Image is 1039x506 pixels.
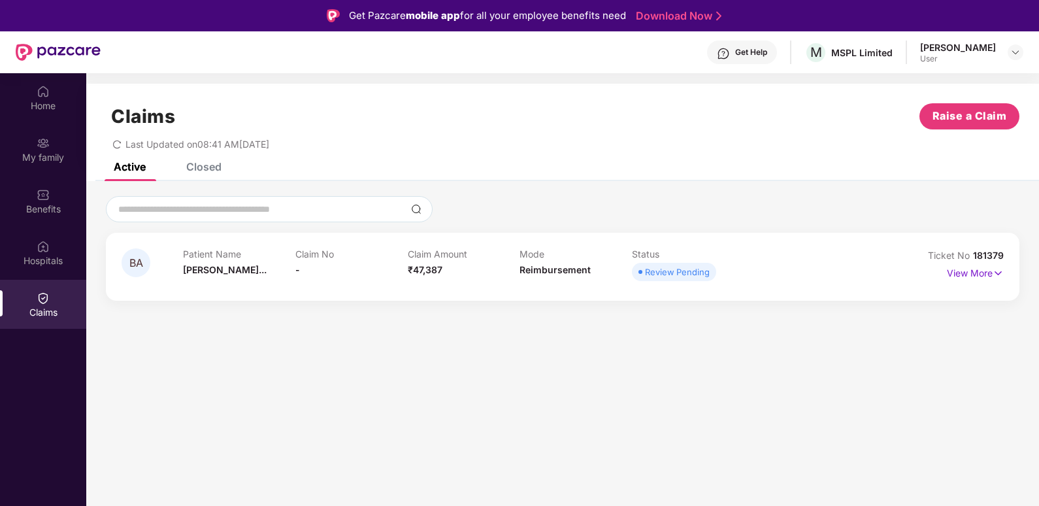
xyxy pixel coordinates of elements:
[519,248,632,260] p: Mode
[37,188,50,201] img: svg+xml;base64,PHN2ZyBpZD0iQmVuZWZpdHMiIHhtbG5zPSJodHRwOi8vd3d3LnczLm9yZy8yMDAwL3N2ZyIgd2lkdGg9Ij...
[183,248,295,260] p: Patient Name
[519,264,591,275] span: Reimbursement
[112,139,122,150] span: redo
[186,160,222,173] div: Closed
[632,248,744,260] p: Status
[37,85,50,98] img: svg+xml;base64,PHN2ZyBpZD0iSG9tZSIgeG1sbnM9Imh0dHA6Ly93d3cudzMub3JnLzIwMDAvc3ZnIiB3aWR0aD0iMjAiIG...
[327,9,340,22] img: Logo
[645,265,710,278] div: Review Pending
[295,264,300,275] span: -
[1010,47,1021,58] img: svg+xml;base64,PHN2ZyBpZD0iRHJvcGRvd24tMzJ4MzIiIHhtbG5zPSJodHRwOi8vd3d3LnczLm9yZy8yMDAwL3N2ZyIgd2...
[125,139,269,150] span: Last Updated on 08:41 AM[DATE]
[717,47,730,60] img: svg+xml;base64,PHN2ZyBpZD0iSGVscC0zMngzMiIgeG1sbnM9Imh0dHA6Ly93d3cudzMub3JnLzIwMDAvc3ZnIiB3aWR0aD...
[919,103,1019,129] button: Raise a Claim
[636,9,717,23] a: Download Now
[716,9,721,23] img: Stroke
[993,266,1004,280] img: svg+xml;base64,PHN2ZyB4bWxucz0iaHR0cDovL3d3dy53My5vcmcvMjAwMC9zdmciIHdpZHRoPSIxNyIgaGVpZ2h0PSIxNy...
[16,44,101,61] img: New Pazcare Logo
[111,105,175,127] h1: Claims
[411,204,421,214] img: svg+xml;base64,PHN2ZyBpZD0iU2VhcmNoLTMyeDMyIiB4bWxucz0iaHR0cDovL3d3dy53My5vcmcvMjAwMC9zdmciIHdpZH...
[928,250,973,261] span: Ticket No
[37,137,50,150] img: svg+xml;base64,PHN2ZyB3aWR0aD0iMjAiIGhlaWdodD0iMjAiIHZpZXdCb3g9IjAgMCAyMCAyMCIgZmlsbD0ibm9uZSIgeG...
[947,263,1004,280] p: View More
[735,47,767,58] div: Get Help
[129,258,143,269] span: BA
[183,264,267,275] span: [PERSON_NAME]...
[349,8,626,24] div: Get Pazcare for all your employee benefits need
[37,292,50,305] img: svg+xml;base64,PHN2ZyBpZD0iQ2xhaW0iIHhtbG5zPSJodHRwOi8vd3d3LnczLm9yZy8yMDAwL3N2ZyIgd2lkdGg9IjIwIi...
[408,264,442,275] span: ₹47,387
[810,44,822,60] span: M
[114,160,146,173] div: Active
[920,54,996,64] div: User
[295,248,408,260] p: Claim No
[406,9,460,22] strong: mobile app
[37,240,50,253] img: svg+xml;base64,PHN2ZyBpZD0iSG9zcGl0YWxzIiB4bWxucz0iaHR0cDovL3d3dy53My5vcmcvMjAwMC9zdmciIHdpZHRoPS...
[920,41,996,54] div: [PERSON_NAME]
[831,46,893,59] div: MSPL Limited
[408,248,520,260] p: Claim Amount
[973,250,1004,261] span: 181379
[932,108,1007,124] span: Raise a Claim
